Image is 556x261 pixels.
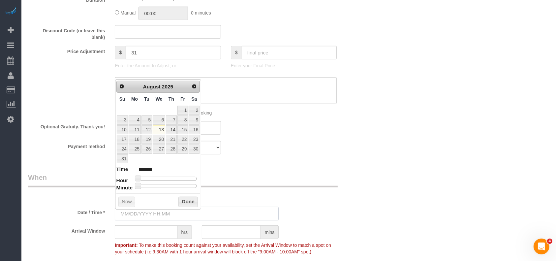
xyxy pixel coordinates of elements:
a: Next [190,82,199,91]
span: Wednesday [156,96,163,102]
a: 10 [117,125,128,134]
a: 13 [153,125,165,134]
a: 20 [153,135,165,144]
dt: Hour [116,177,128,185]
iframe: Intercom live chat [534,239,549,254]
label: Arrival Window [23,225,110,234]
a: 31 [117,154,128,163]
input: final price [242,46,337,59]
label: Date / Time * [23,207,110,216]
a: 19 [141,135,152,144]
span: Friday [180,96,185,102]
span: 0 minutes [191,10,211,16]
button: Done [178,197,198,207]
label: Payment method [23,141,110,150]
a: 2 [189,106,200,115]
a: 4 [129,115,141,124]
label: Discount Code (or leave this blank) [23,25,110,41]
span: To make this booking count against your availability, set the Arrival Window to match a spot on y... [115,243,331,254]
label: Optional Gratuity. Thank you! [23,121,110,130]
a: 26 [141,145,152,153]
a: 15 [177,125,188,134]
a: 7 [166,115,177,124]
span: $ [231,46,242,59]
span: 4 [547,239,552,244]
a: 1 [177,106,188,115]
span: Manual [120,10,136,16]
img: Automaid Logo [4,7,17,16]
a: 24 [117,145,128,153]
dt: Time [116,166,128,174]
a: 3 [117,115,128,124]
a: 16 [189,125,200,134]
a: 30 [189,145,200,153]
span: hrs [177,225,192,239]
a: 17 [117,135,128,144]
dt: Minute [116,184,133,192]
a: 27 [153,145,165,153]
label: Price Adjustment [23,46,110,55]
a: 11 [129,125,141,134]
span: Next [192,84,197,89]
input: MM/DD/YYYY HH:MM [115,207,279,220]
a: 18 [129,135,141,144]
a: 23 [189,135,200,144]
span: Sunday [119,96,125,102]
a: 22 [177,135,188,144]
p: Enter the Amount to Adjust, or [115,62,221,69]
legend: When [28,173,338,187]
a: Prev [117,82,127,91]
span: Prev [119,84,124,89]
p: Enter your Final Price [231,62,337,69]
a: 12 [141,125,152,134]
span: 2025 [162,84,173,89]
button: Now [118,197,135,207]
span: August [143,84,161,89]
span: Monday [131,96,138,102]
a: 14 [166,125,177,134]
span: Thursday [169,96,174,102]
span: Tuesday [144,96,149,102]
span: Saturday [191,96,197,102]
span: mins [261,225,279,239]
a: 29 [177,145,188,153]
a: 6 [153,115,165,124]
span: $ [115,46,126,59]
a: 8 [177,115,188,124]
a: 28 [166,145,177,153]
a: 25 [129,145,141,153]
a: 21 [166,135,177,144]
strong: Important: [115,243,138,248]
a: 9 [189,115,200,124]
a: 5 [141,115,152,124]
